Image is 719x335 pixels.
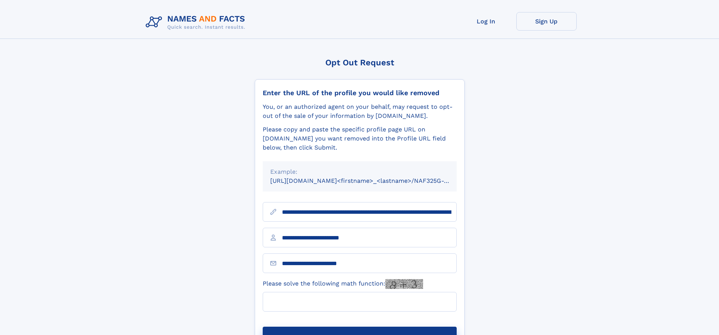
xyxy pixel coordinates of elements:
div: Please copy and paste the specific profile page URL on [DOMAIN_NAME] you want removed into the Pr... [263,125,457,152]
div: Opt Out Request [255,58,465,67]
a: Sign Up [516,12,577,31]
img: Logo Names and Facts [143,12,251,32]
div: Example: [270,167,449,176]
label: Please solve the following math function: [263,279,423,289]
a: Log In [456,12,516,31]
div: You, or an authorized agent on your behalf, may request to opt-out of the sale of your informatio... [263,102,457,120]
small: [URL][DOMAIN_NAME]<firstname>_<lastname>/NAF325G-xxxxxxxx [270,177,471,184]
div: Enter the URL of the profile you would like removed [263,89,457,97]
